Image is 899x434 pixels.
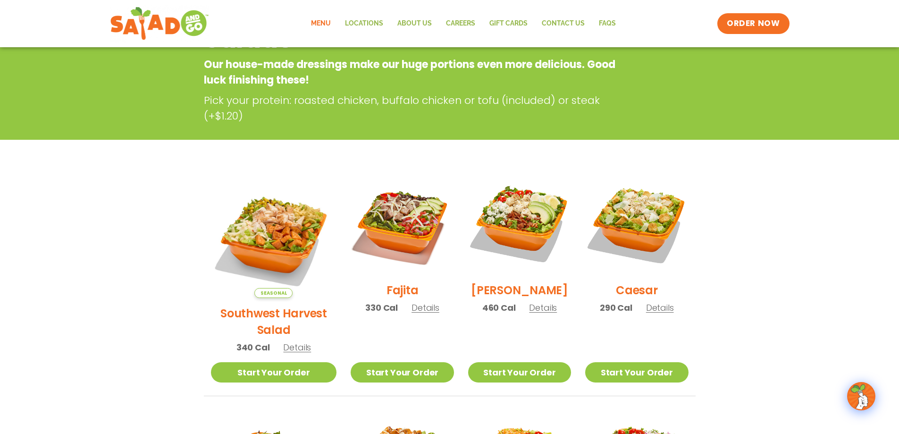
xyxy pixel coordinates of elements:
[351,172,454,275] img: Product photo for Fajita Salad
[592,13,623,34] a: FAQs
[482,13,535,34] a: GIFT CARDS
[236,341,270,354] span: 340 Cal
[204,93,624,124] p: Pick your protein: roasted chicken, buffalo chicken or tofu (included) or steak (+$1.20)
[646,302,674,314] span: Details
[304,13,623,34] nav: Menu
[351,362,454,383] a: Start Your Order
[848,383,874,409] img: wpChatIcon
[535,13,592,34] a: Contact Us
[585,172,688,275] img: Product photo for Caesar Salad
[390,13,439,34] a: About Us
[211,305,337,338] h2: Southwest Harvest Salad
[338,13,390,34] a: Locations
[616,282,658,298] h2: Caesar
[529,302,557,314] span: Details
[412,302,439,314] span: Details
[254,288,293,298] span: Seasonal
[365,301,398,314] span: 330 Cal
[717,13,789,34] a: ORDER NOW
[727,18,780,29] span: ORDER NOW
[600,301,632,314] span: 290 Cal
[110,5,210,43] img: new-SAG-logo-768×292
[211,172,337,298] img: Product photo for Southwest Harvest Salad
[439,13,482,34] a: Careers
[482,301,516,314] span: 460 Cal
[468,172,571,275] img: Product photo for Cobb Salad
[585,362,688,383] a: Start Your Order
[211,362,337,383] a: Start Your Order
[283,341,311,353] span: Details
[468,362,571,383] a: Start Your Order
[386,282,419,298] h2: Fajita
[471,282,568,298] h2: [PERSON_NAME]
[204,57,620,88] p: Our house-made dressings make our huge portions even more delicious. Good luck finishing these!
[304,13,338,34] a: Menu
